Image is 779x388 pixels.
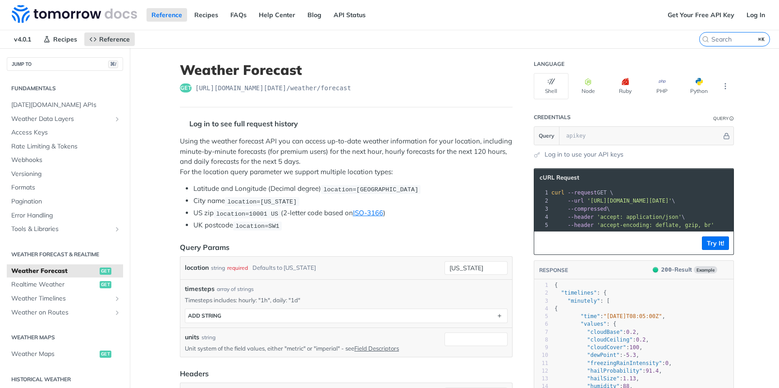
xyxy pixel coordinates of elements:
div: 5 [534,221,550,229]
div: string [211,261,225,274]
span: location=[US_STATE] [227,198,297,205]
span: Formats [11,183,121,192]
a: Weather TimelinesShow subpages for Weather Timelines [7,292,123,305]
span: Query [539,132,554,140]
p: Using the weather forecast API you can access up-to-date weather information for your location, i... [180,136,513,177]
span: : [ [554,298,610,304]
button: Shell [534,73,568,99]
a: Weather Forecastget [7,264,123,278]
a: Tools & LibrariesShow subpages for Tools & Libraries [7,222,123,236]
span: 0.2 [626,329,636,335]
span: "values" [581,321,607,327]
span: \ [551,206,610,212]
span: "dewPoint" [587,352,619,358]
a: Reference [84,32,135,46]
span: --url [568,198,584,204]
div: string [202,333,215,342]
span: 'accept: application/json' [597,214,682,220]
a: [DATE][DOMAIN_NAME] APIs [7,98,123,112]
span: Access Keys [11,128,121,137]
span: location=10001 US [216,210,278,217]
span: "hailProbability" [587,368,642,374]
span: https://api.tomorrow.io/v4/weather/forecast [195,83,351,92]
span: Versioning [11,170,121,179]
button: RESPONSE [539,266,568,275]
div: 5 [534,313,548,320]
button: 200200-ResultExample [648,265,729,274]
button: Show subpages for Weather Timelines [114,295,121,302]
div: 13 [534,375,548,383]
button: ADD string [185,309,507,323]
a: Field Descriptors [354,345,399,352]
div: ADD string [188,312,221,319]
span: \ [551,198,675,204]
span: Error Handling [11,211,121,220]
div: Log in to see full request history [180,118,298,129]
img: Tomorrow.io Weather API Docs [12,5,137,23]
a: ISO-3166 [353,208,383,217]
span: [DATE][DOMAIN_NAME] APIs [11,101,121,110]
div: 3 [534,205,550,213]
span: 0.2 [636,337,646,343]
span: "time" [581,313,600,319]
h2: Weather Maps [7,333,123,342]
span: \ [551,214,685,220]
button: Try It! [702,236,729,250]
span: 100 [629,344,639,351]
h1: Weather Forecast [180,62,513,78]
div: - Result [661,265,692,274]
div: 1 [534,282,548,289]
span: cURL Request [540,174,579,181]
span: 5.3 [626,352,636,358]
div: Language [534,60,564,68]
a: Weather on RoutesShow subpages for Weather on Routes [7,306,123,319]
div: Query [713,115,729,122]
span: : { [554,321,616,327]
span: "cloudBase" [587,329,623,335]
a: Weather Mapsget [7,347,123,361]
div: 8 [534,336,548,344]
span: ⌘/ [108,60,118,68]
div: required [227,261,248,274]
span: Weather Maps [11,350,97,359]
div: 10 [534,351,548,359]
a: API Status [329,8,371,22]
button: Hide [722,131,731,140]
a: Recipes [38,32,82,46]
span: 1.13 [623,375,636,382]
button: More Languages [719,79,732,93]
span: Weather Data Layers [11,115,111,124]
span: --request [568,189,597,196]
svg: More ellipsis [721,82,729,90]
button: JUMP TO⌘/ [7,57,123,71]
span: Weather on Routes [11,308,111,317]
span: 0 [665,360,669,366]
span: get [180,83,192,92]
button: PHP [645,73,679,99]
button: Show subpages for Weather on Routes [114,309,121,316]
a: Weather Data LayersShow subpages for Weather Data Layers [7,112,123,126]
a: Reference [147,8,187,22]
span: curl [551,189,564,196]
p: Unit system of the field values, either "metric" or "imperial" - see [185,344,441,352]
span: : , [554,360,672,366]
span: Webhooks [11,156,121,165]
span: : , [554,375,639,382]
span: "hailSize" [587,375,619,382]
label: location [185,261,209,274]
span: get [100,281,111,288]
span: timesteps [185,284,215,294]
button: Query [534,127,559,145]
span: Realtime Weather [11,280,97,289]
span: "minutely" [568,298,600,304]
a: Blog [302,8,326,22]
span: --compressed [568,206,607,212]
span: 'accept-encoding: deflate, gzip, br' [597,222,714,228]
div: Headers [180,368,209,379]
a: Realtime Weatherget [7,278,123,291]
label: units [185,333,199,342]
h2: Weather Forecast & realtime [7,250,123,259]
button: cURL Request [536,173,589,182]
a: Error Handling [7,209,123,222]
span: 200 [661,266,672,273]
